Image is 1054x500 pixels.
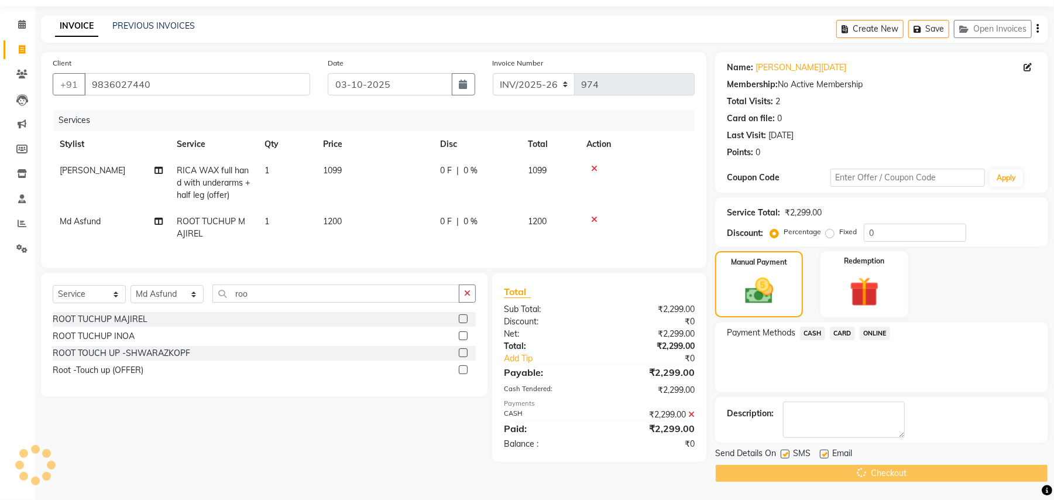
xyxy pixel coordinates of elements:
button: Apply [990,169,1023,187]
div: Discount: [495,316,599,328]
button: Open Invoices [954,20,1032,38]
span: 0 F [440,165,452,177]
th: Price [316,131,433,157]
span: 1200 [528,216,547,227]
div: ₹2,299.00 [599,340,703,352]
span: 0 F [440,215,452,228]
th: Total [521,131,579,157]
span: CARD [830,327,855,340]
div: 0 [777,112,782,125]
span: Send Details On [715,447,776,462]
div: Membership: [727,78,778,91]
div: Last Visit: [727,129,766,142]
div: ₹2,299.00 [599,328,703,340]
div: Balance : [495,438,599,450]
div: ₹2,299.00 [599,303,703,316]
div: Cash Tendered: [495,384,599,396]
span: [PERSON_NAME] [60,165,125,176]
div: 2 [775,95,780,108]
div: ₹0 [617,352,703,365]
div: Total: [495,340,599,352]
div: Paid: [495,422,599,436]
div: CASH [495,409,599,421]
label: Percentage [784,227,821,237]
span: 1099 [528,165,547,176]
div: Payable: [495,365,599,379]
span: Email [832,447,852,462]
div: ₹2,299.00 [599,384,703,396]
div: ROOT TUCHUP INOA [53,330,135,343]
div: Discount: [727,227,763,239]
div: [DATE] [768,129,794,142]
span: Total [504,286,531,298]
div: ROOT TUCHUP MAJIREL [53,313,147,326]
th: Qty [258,131,316,157]
div: Coupon Code [727,172,830,184]
div: Payments [504,399,695,409]
div: Root -Touch up (OFFER) [53,364,143,376]
span: SMS [793,447,811,462]
div: ₹2,299.00 [599,365,703,379]
div: Name: [727,61,753,74]
button: Create New [836,20,904,38]
input: Search by Name/Mobile/Email/Code [84,73,310,95]
th: Disc [433,131,521,157]
th: Service [170,131,258,157]
label: Redemption [844,256,884,266]
img: _cash.svg [736,275,782,307]
img: _gift.svg [840,273,888,310]
label: Fixed [839,227,857,237]
span: RICA WAX full hand with underarms + half leg (offer) [177,165,250,200]
input: Enter Offer / Coupon Code [830,169,985,187]
span: CASH [800,327,825,340]
div: Points: [727,146,753,159]
label: Invoice Number [493,58,544,69]
a: [PERSON_NAME][DATE] [756,61,846,74]
span: 1099 [323,165,342,176]
div: ₹0 [599,316,703,328]
div: Description: [727,407,774,420]
button: +91 [53,73,85,95]
div: 0 [756,146,760,159]
div: Card on file: [727,112,775,125]
a: PREVIOUS INVOICES [112,20,195,31]
div: No Active Membership [727,78,1036,91]
div: Total Visits: [727,95,773,108]
span: 1 [265,165,269,176]
label: Date [328,58,344,69]
div: ₹2,299.00 [599,409,703,421]
th: Stylist [53,131,170,157]
label: Manual Payment [731,257,787,268]
th: Action [579,131,695,157]
div: Services [54,109,703,131]
span: | [456,165,459,177]
div: Net: [495,328,599,340]
span: 0 % [464,165,478,177]
span: Md Asfund [60,216,101,227]
span: ONLINE [860,327,890,340]
span: 1 [265,216,269,227]
span: Payment Methods [727,327,795,339]
a: INVOICE [55,16,98,37]
div: ₹0 [599,438,703,450]
div: Sub Total: [495,303,599,316]
span: ROOT TUCHUP MAJIREL [177,216,245,239]
span: | [456,215,459,228]
button: Save [908,20,949,38]
div: ₹2,299.00 [785,207,822,219]
input: Search or Scan [212,285,459,303]
label: Client [53,58,71,69]
div: ₹2,299.00 [599,422,703,436]
span: 1200 [323,216,342,227]
a: Add Tip [495,352,617,365]
div: Service Total: [727,207,780,219]
span: 0 % [464,215,478,228]
div: ROOT TOUCH UP -SHWARAZKOPF [53,347,190,359]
